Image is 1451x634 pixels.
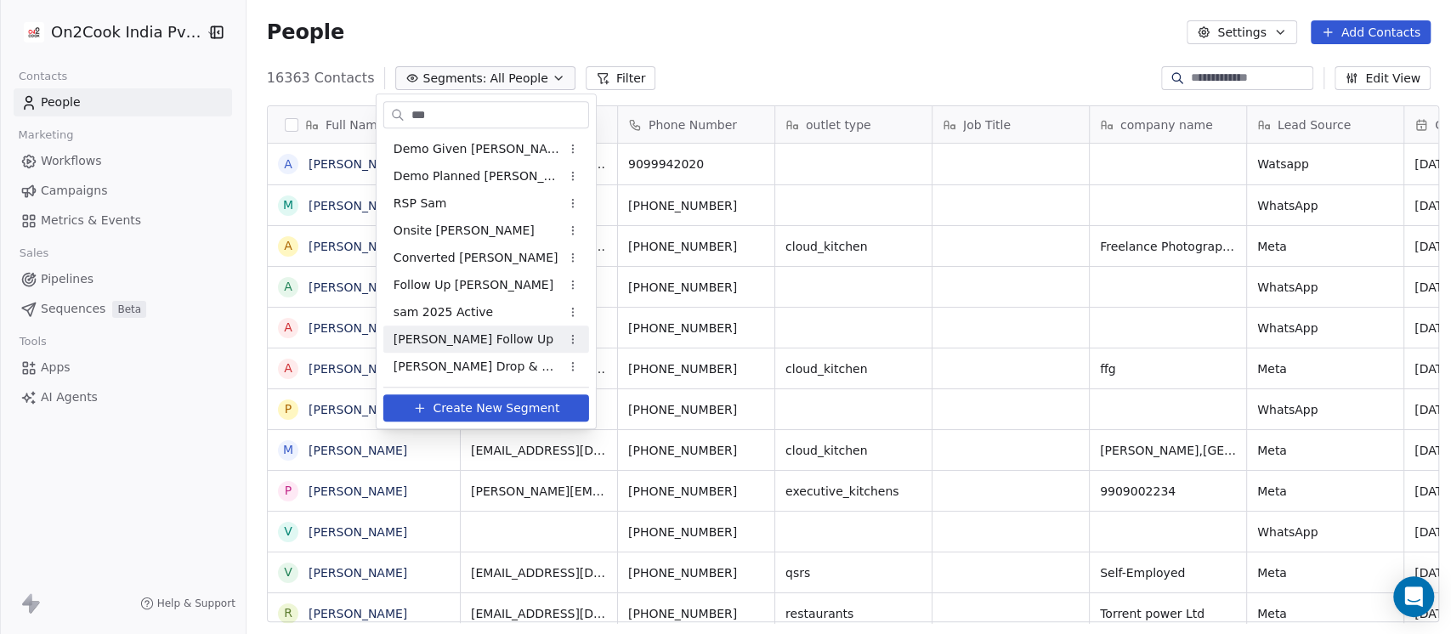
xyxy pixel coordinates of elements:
[394,140,560,158] span: Demo Given [PERSON_NAME]
[394,222,535,240] span: Onsite [PERSON_NAME]
[383,135,589,380] div: Suggestions
[433,399,559,417] span: Create New Segment
[394,249,558,267] span: Converted [PERSON_NAME]
[383,394,589,422] button: Create New Segment
[394,303,493,321] span: sam 2025 Active
[394,195,447,212] span: RSP Sam
[394,276,553,294] span: Follow Up [PERSON_NAME]
[394,331,553,348] span: [PERSON_NAME] Follow Up
[394,167,560,185] span: Demo Planned [PERSON_NAME]
[394,358,560,376] span: [PERSON_NAME] Drop & Cold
